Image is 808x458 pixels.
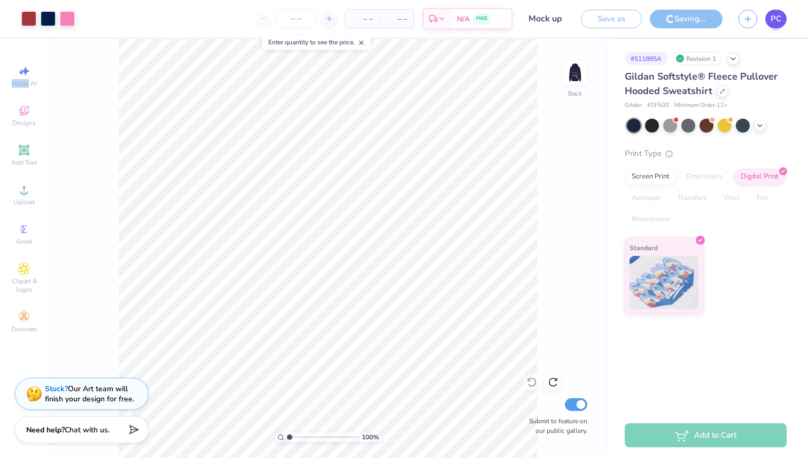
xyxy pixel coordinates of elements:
[630,256,698,309] img: Standard
[625,70,778,97] span: Gildan Softstyle® Fleece Pullover Hooded Sweatshirt
[625,148,787,160] div: Print Type
[5,277,43,294] span: Clipart & logos
[717,190,747,206] div: Vinyl
[523,416,587,436] label: Submit to feature on our public gallery.
[386,13,407,25] span: – –
[625,212,677,228] div: Rhinestones
[12,79,37,88] span: Image AI
[262,35,371,50] div: Enter quantity to see the price.
[630,242,658,253] span: Standard
[647,101,669,110] span: # SF500
[26,425,65,435] strong: Need help?
[520,8,573,29] input: Untitled Design
[12,119,36,127] span: Designs
[13,198,35,206] span: Upload
[750,190,775,206] div: Foil
[673,52,722,65] div: Revision 1
[457,13,470,25] span: N/A
[16,237,33,246] span: Greek
[625,52,667,65] div: # 511885A
[564,62,586,83] img: Back
[765,10,787,28] a: PC
[11,158,37,167] span: Add Text
[476,15,487,22] span: FREE
[45,384,134,404] div: Our Art team will finish your design for free.
[362,432,379,442] span: 100 %
[275,9,317,28] input: – –
[625,169,677,185] div: Screen Print
[771,13,781,25] span: PC
[680,169,731,185] div: Embroidery
[45,384,68,394] strong: Stuck?
[568,89,582,98] div: Back
[674,101,728,110] span: Minimum Order: 12 +
[352,13,373,25] span: – –
[11,325,37,333] span: Decorate
[734,169,786,185] div: Digital Print
[65,425,110,435] span: Chat with us.
[625,101,642,110] span: Gildan
[625,190,667,206] div: Applique
[671,190,713,206] div: Transfers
